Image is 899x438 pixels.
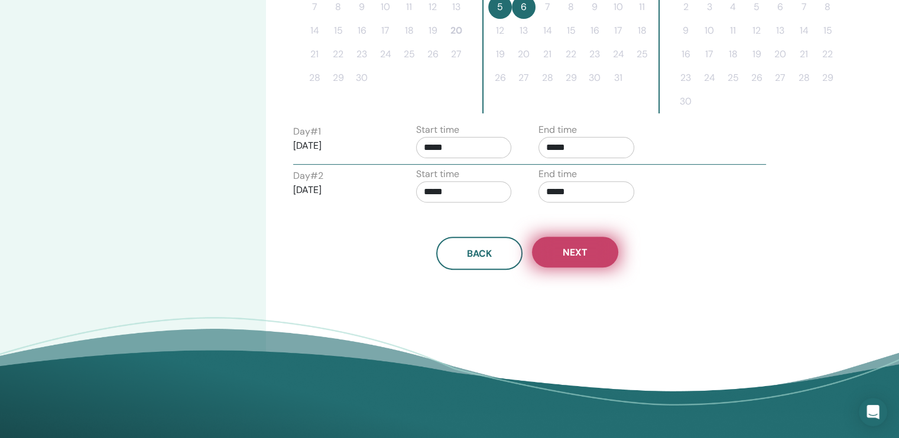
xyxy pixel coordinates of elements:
[397,19,421,43] button: 18
[559,19,583,43] button: 15
[674,90,697,113] button: 30
[303,19,326,43] button: 14
[416,123,459,137] label: Start time
[436,237,522,270] button: Back
[583,19,606,43] button: 16
[467,247,492,260] span: Back
[421,19,444,43] button: 19
[538,167,577,181] label: End time
[374,43,397,66] button: 24
[488,43,512,66] button: 19
[768,66,792,90] button: 27
[674,66,697,90] button: 23
[444,43,468,66] button: 27
[583,43,606,66] button: 23
[326,66,350,90] button: 29
[303,66,326,90] button: 28
[538,123,577,137] label: End time
[859,398,887,426] div: Open Intercom Messenger
[630,43,654,66] button: 25
[559,66,583,90] button: 29
[532,237,618,267] button: Next
[326,19,350,43] button: 15
[792,43,816,66] button: 21
[535,43,559,66] button: 21
[630,19,654,43] button: 18
[293,125,321,139] label: Day # 1
[792,66,816,90] button: 28
[350,66,374,90] button: 30
[293,183,389,197] p: [DATE]
[535,66,559,90] button: 28
[512,43,535,66] button: 20
[606,66,630,90] button: 31
[293,169,323,183] label: Day # 2
[535,19,559,43] button: 14
[721,66,745,90] button: 25
[303,43,326,66] button: 21
[816,66,839,90] button: 29
[512,66,535,90] button: 27
[293,139,389,153] p: [DATE]
[674,19,697,43] button: 9
[697,43,721,66] button: 17
[374,19,397,43] button: 17
[792,19,816,43] button: 14
[326,43,350,66] button: 22
[488,19,512,43] button: 12
[444,19,468,43] button: 20
[606,19,630,43] button: 17
[416,167,459,181] label: Start time
[350,43,374,66] button: 23
[697,66,721,90] button: 24
[512,19,535,43] button: 13
[721,43,745,66] button: 18
[768,19,792,43] button: 13
[745,43,768,66] button: 19
[745,66,768,90] button: 26
[721,19,745,43] button: 11
[816,43,839,66] button: 22
[397,43,421,66] button: 25
[488,66,512,90] button: 26
[768,43,792,66] button: 20
[697,19,721,43] button: 10
[350,19,374,43] button: 16
[563,246,588,259] span: Next
[674,43,697,66] button: 16
[745,19,768,43] button: 12
[606,43,630,66] button: 24
[559,43,583,66] button: 22
[816,19,839,43] button: 15
[583,66,606,90] button: 30
[421,43,444,66] button: 26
